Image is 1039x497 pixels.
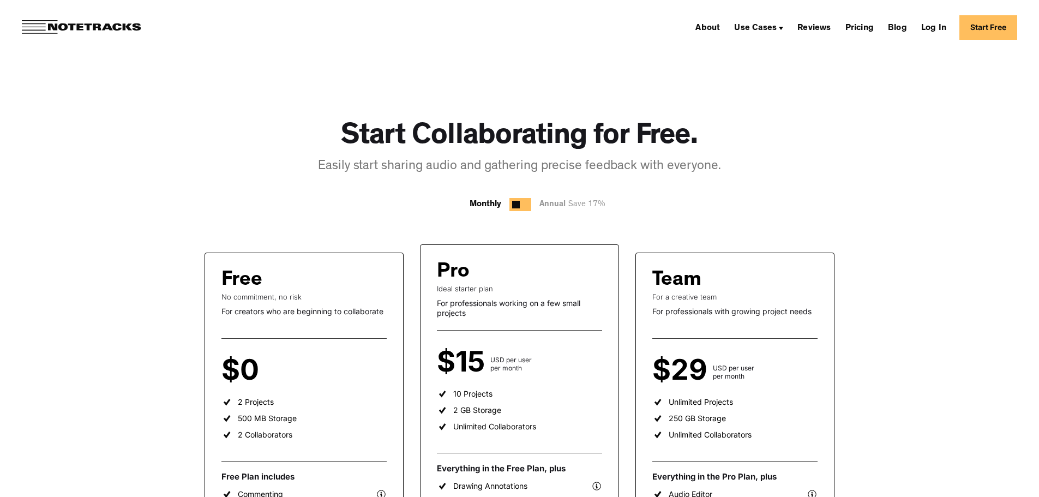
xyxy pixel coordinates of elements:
[884,19,911,36] a: Blog
[652,471,818,482] div: Everything in the Pro Plan, plus
[437,298,602,318] div: For professionals working on a few small projects
[341,120,698,155] h1: Start Collaborating for Free.
[669,414,726,423] div: 250 GB Storage
[453,405,501,415] div: 2 GB Storage
[669,397,733,407] div: Unlimited Projects
[730,19,788,36] div: Use Cases
[917,19,951,36] a: Log In
[437,463,602,474] div: Everything in the Free Plan, plus
[539,198,611,212] div: Annual
[691,19,724,36] a: About
[221,471,387,482] div: Free Plan includes
[652,361,713,380] div: $29
[221,307,387,316] div: For creators who are beginning to collaborate
[652,307,818,316] div: For professionals with growing project needs
[453,422,536,432] div: Unlimited Collaborators
[566,201,605,209] span: Save 17%
[652,270,701,292] div: Team
[652,292,818,301] div: For a creative team
[793,19,835,36] a: Reviews
[437,352,490,372] div: $15
[238,414,297,423] div: 500 MB Storage
[490,356,532,372] div: USD per user per month
[265,364,296,380] div: per user per month
[841,19,878,36] a: Pricing
[713,364,754,380] div: USD per user per month
[318,158,721,176] div: Easily start sharing audio and gathering precise feedback with everyone.
[734,24,777,33] div: Use Cases
[221,361,265,380] div: $0
[453,481,527,491] div: Drawing Annotations
[238,397,274,407] div: 2 Projects
[437,261,470,284] div: Pro
[221,292,387,301] div: No commitment, no risk
[437,284,602,293] div: Ideal starter plan
[669,430,752,440] div: Unlimited Collaborators
[221,270,262,292] div: Free
[238,430,292,440] div: 2 Collaborators
[453,389,493,399] div: 10 Projects
[959,15,1017,40] a: Start Free
[470,198,501,211] div: Monthly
